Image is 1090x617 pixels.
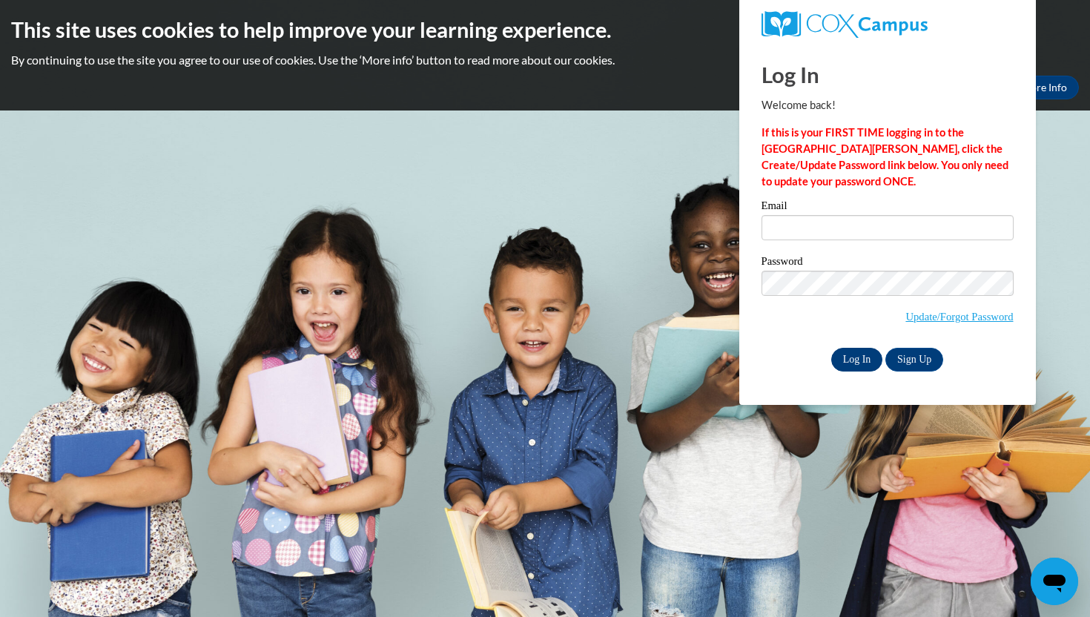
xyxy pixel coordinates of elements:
label: Password [762,256,1014,271]
a: COX Campus [762,11,1014,38]
strong: If this is your FIRST TIME logging in to the [GEOGRAPHIC_DATA][PERSON_NAME], click the Create/Upd... [762,126,1008,188]
p: By continuing to use the site you agree to our use of cookies. Use the ‘More info’ button to read... [11,52,1079,68]
h2: This site uses cookies to help improve your learning experience. [11,15,1079,44]
iframe: Button to launch messaging window [1031,558,1078,605]
a: Update/Forgot Password [905,311,1013,323]
input: Log In [831,348,883,372]
label: Email [762,200,1014,215]
img: COX Campus [762,11,928,38]
a: Sign Up [885,348,943,372]
a: More Info [1009,76,1079,99]
p: Welcome back! [762,97,1014,113]
h1: Log In [762,59,1014,90]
